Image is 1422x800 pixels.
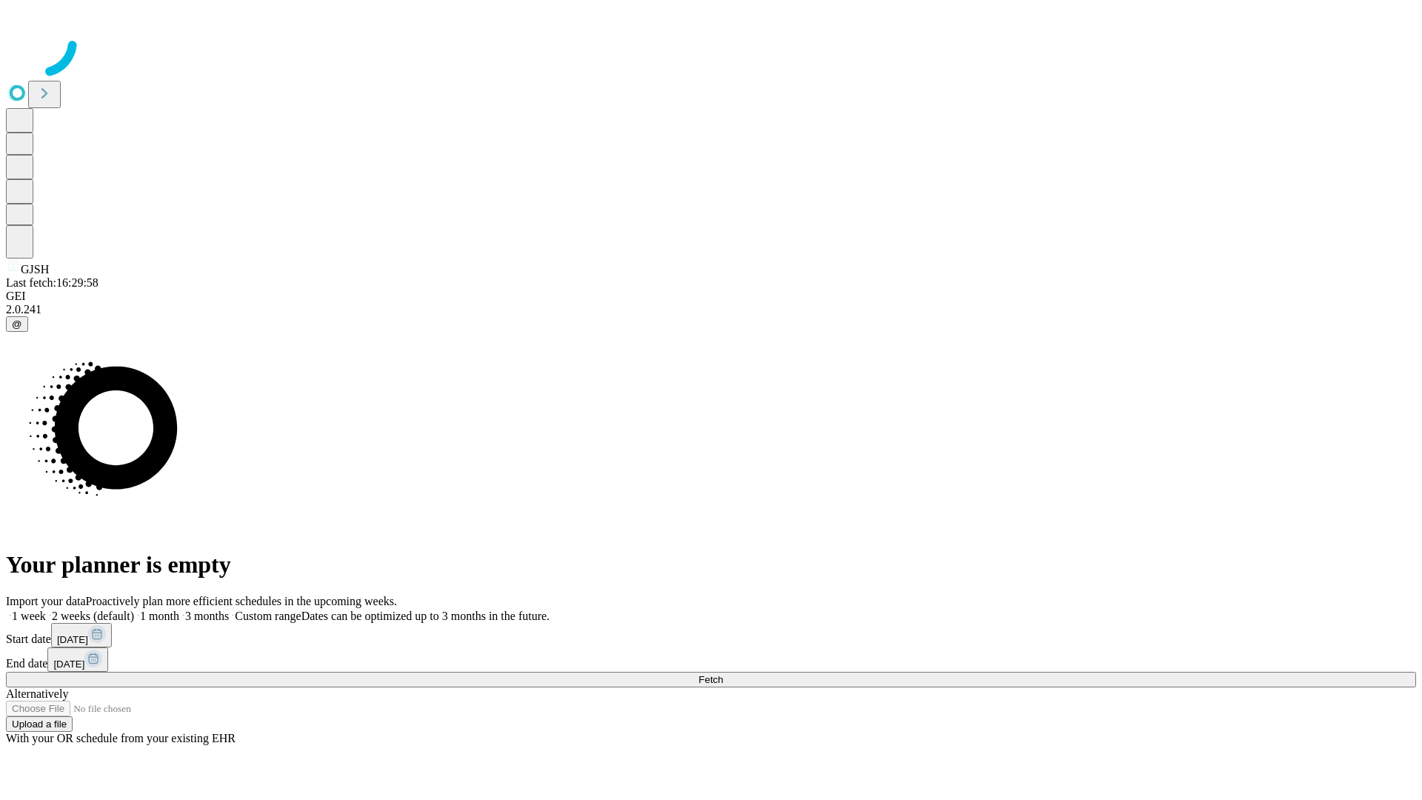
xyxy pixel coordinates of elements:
[185,610,229,622] span: 3 months
[6,551,1416,579] h1: Your planner is empty
[698,674,723,685] span: Fetch
[6,595,86,607] span: Import your data
[47,647,108,672] button: [DATE]
[12,610,46,622] span: 1 week
[6,716,73,732] button: Upload a file
[53,659,84,670] span: [DATE]
[235,610,301,622] span: Custom range
[6,623,1416,647] div: Start date
[57,634,88,645] span: [DATE]
[6,303,1416,316] div: 2.0.241
[6,276,99,289] span: Last fetch: 16:29:58
[52,610,134,622] span: 2 weeks (default)
[51,623,112,647] button: [DATE]
[140,610,179,622] span: 1 month
[301,610,550,622] span: Dates can be optimized up to 3 months in the future.
[6,647,1416,672] div: End date
[6,687,68,700] span: Alternatively
[6,732,236,744] span: With your OR schedule from your existing EHR
[86,595,397,607] span: Proactively plan more efficient schedules in the upcoming weeks.
[21,263,49,276] span: GJSH
[12,319,22,330] span: @
[6,290,1416,303] div: GEI
[6,316,28,332] button: @
[6,672,1416,687] button: Fetch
